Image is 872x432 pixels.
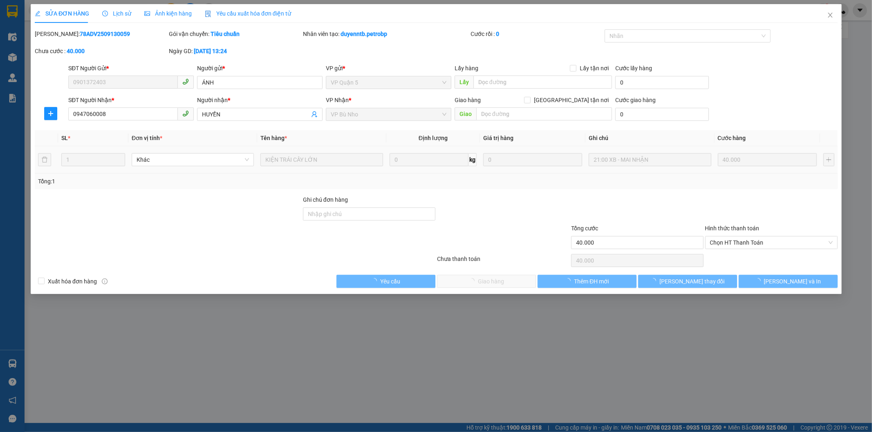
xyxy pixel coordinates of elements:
[197,96,323,105] div: Người nhận
[827,12,833,18] span: close
[615,65,652,71] label: Cước lấy hàng
[331,76,446,89] span: VP Quận 5
[35,11,40,16] span: edit
[615,97,656,103] label: Cước giao hàng
[615,76,708,89] input: Cước lấy hàng
[260,135,287,141] span: Tên hàng
[132,135,162,141] span: Đơn vị tính
[182,110,189,117] span: phone
[473,76,612,89] input: Dọc đường
[326,64,451,73] div: VP gửi
[454,65,478,71] span: Lấy hàng
[705,225,759,232] label: Hình thức thanh toán
[419,135,448,141] span: Định lượng
[437,275,536,288] button: Giao hàng
[764,277,821,286] span: [PERSON_NAME] và In
[101,278,107,284] span: info-circle
[38,153,51,166] button: delete
[371,278,380,284] span: loading
[61,135,68,141] span: SL
[35,29,167,38] div: [PERSON_NAME]:
[182,78,189,85] span: phone
[710,236,832,249] span: Chọn HT Thanh Toán
[483,135,513,141] span: Giá trị hàng
[738,275,837,288] button: [PERSON_NAME] và In
[571,225,598,232] span: Tổng cước
[537,275,636,288] button: Thêm ĐH mới
[144,10,192,17] span: Ảnh kiện hàng
[44,107,57,120] button: plus
[659,277,725,286] span: [PERSON_NAME] thay đổi
[303,29,469,38] div: Nhân viên tạo:
[45,110,57,117] span: plus
[650,278,659,284] span: loading
[565,278,574,284] span: loading
[137,154,249,166] span: Khác
[638,275,737,288] button: [PERSON_NAME] thay đổi
[476,107,612,120] input: Dọc đường
[45,277,100,286] span: Xuất hóa đơn hàng
[67,48,85,54] b: 40.000
[80,31,130,37] b: 78ADV2509130059
[454,97,480,103] span: Giao hàng
[102,10,131,17] span: Lịch sử
[102,11,108,16] span: clock-circle
[574,277,609,286] span: Thêm ĐH mới
[68,64,194,73] div: SĐT Người Gửi
[495,31,499,37] b: 0
[436,254,570,269] div: Chưa thanh toán
[303,207,435,220] input: Ghi chú đơn hàng
[311,111,318,118] span: user-add
[169,47,301,56] div: Ngày GD:
[68,96,194,105] div: SĐT Người Nhận
[380,277,400,286] span: Yêu cầu
[470,29,603,38] div: Cước rồi :
[589,153,711,166] input: Ghi Chú
[341,31,387,37] b: duyenntb.petrobp
[454,107,476,120] span: Giao
[205,10,291,17] span: Yêu cầu xuất hóa đơn điện tử
[35,10,89,17] span: SỬA ĐƠN HÀNG
[717,153,816,166] input: 0
[818,4,841,27] button: Close
[169,29,301,38] div: Gói vận chuyển:
[35,47,167,56] div: Chưa cước :
[205,11,211,17] img: icon
[469,153,477,166] span: kg
[531,96,612,105] span: [GEOGRAPHIC_DATA] tận nơi
[823,153,834,166] button: plus
[326,97,349,103] span: VP Nhận
[303,196,348,203] label: Ghi chú đơn hàng
[717,135,746,141] span: Cước hàng
[483,153,582,166] input: 0
[454,76,473,89] span: Lấy
[211,31,240,37] b: Tiêu chuẩn
[38,177,336,186] div: Tổng: 1
[755,278,764,284] span: loading
[576,64,612,73] span: Lấy tận nơi
[144,11,150,16] span: picture
[194,48,227,54] b: [DATE] 13:24
[615,108,708,121] input: Cước giao hàng
[197,64,323,73] div: Người gửi
[260,153,383,166] input: VD: Bàn, Ghế
[331,108,446,120] span: VP Bù Nho
[585,130,714,146] th: Ghi chú
[336,275,435,288] button: Yêu cầu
